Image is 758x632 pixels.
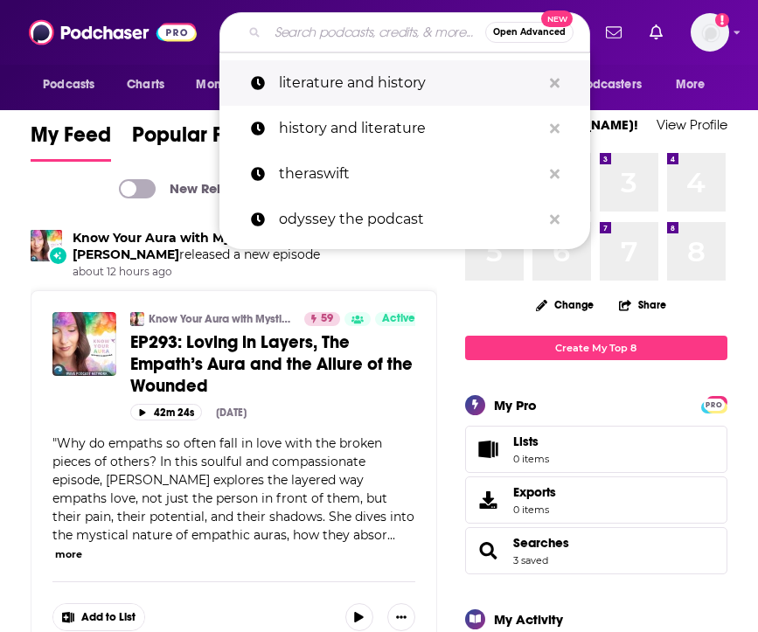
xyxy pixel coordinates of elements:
div: My Activity [494,611,563,628]
button: Show profile menu [691,13,729,52]
span: Lists [513,434,549,449]
button: Change [525,294,604,316]
span: Popular Feed [132,122,260,158]
img: Know Your Aura with Mystic Michaela [31,230,62,261]
a: odyssey the podcast [219,197,590,242]
a: literature and history [219,60,590,106]
span: Exports [513,484,556,500]
div: [DATE] [216,406,247,419]
span: 0 items [513,453,549,465]
span: For Podcasters [558,73,642,97]
span: 59 [321,310,333,328]
span: Exports [471,488,506,512]
a: Charts [115,68,175,101]
a: 59 [304,312,340,326]
span: Lists [471,437,506,462]
span: Logged in as RebeccaThomas9000 [691,13,729,52]
button: 42m 24s [130,404,202,420]
a: theraswift [219,151,590,197]
a: My Feed [31,122,111,162]
span: 0 items [513,504,556,516]
span: PRO [704,399,725,412]
a: Exports [465,476,727,524]
button: Show More Button [387,603,415,631]
a: Show notifications dropdown [599,17,629,47]
span: Active [382,310,415,328]
a: View Profile [657,116,727,133]
button: open menu [31,68,117,101]
span: Podcasts [43,73,94,97]
a: Create My Top 8 [465,336,727,359]
p: odyssey the podcast [279,197,541,242]
a: EP293: Loving in Layers, The Empath’s Aura and the Allure of the Wounded [130,331,415,397]
button: Show More Button [53,604,144,630]
button: open menu [664,68,727,101]
a: Active [375,312,422,326]
a: Know Your Aura with Mystic Michaela [73,230,253,262]
span: ... [387,527,395,543]
a: Searches [513,535,569,551]
p: literature and history [279,60,541,106]
span: Add to List [81,611,136,624]
div: New Episode [48,246,67,265]
a: Know Your Aura with Mystic [PERSON_NAME] [149,312,293,326]
p: history and literature [279,106,541,151]
img: Podchaser - Follow, Share and Rate Podcasts [29,16,197,49]
span: Why do empaths so often fall in love with the broken pieces of others? In this soulful and compas... [52,435,414,543]
img: EP293: Loving in Layers, The Empath’s Aura and the Allure of the Wounded [52,312,116,376]
a: Lists [465,426,727,473]
a: 3 saved [513,554,548,566]
span: Open Advanced [493,28,566,37]
span: about 12 hours ago [73,265,409,280]
button: more [55,547,82,562]
div: My Pro [494,397,537,413]
span: Charts [127,73,164,97]
a: history and literature [219,106,590,151]
p: theraswift [279,151,541,197]
span: EP293: Loving in Layers, The Empath’s Aura and the Allure of the Wounded [130,331,413,397]
span: My Feed [31,122,111,158]
span: " [52,435,414,543]
img: User Profile [691,13,729,52]
a: PRO [704,397,725,410]
div: Search podcasts, credits, & more... [219,12,590,52]
h3: released a new episode [73,230,409,263]
button: open menu [184,68,281,101]
span: More [676,73,706,97]
button: Open AdvancedNew [485,22,574,43]
a: New Releases & Guests Only [119,179,349,198]
span: Searches [465,527,727,574]
a: Popular Feed [132,122,260,162]
a: Searches [471,538,506,563]
span: Lists [513,434,539,449]
input: Search podcasts, credits, & more... [268,18,485,46]
a: Show notifications dropdown [643,17,670,47]
svg: Add a profile image [715,13,729,27]
img: Know Your Aura with Mystic Michaela [130,312,144,326]
button: open menu [546,68,667,101]
button: Share [618,288,667,322]
span: Monitoring [196,73,258,97]
span: New [541,10,573,27]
